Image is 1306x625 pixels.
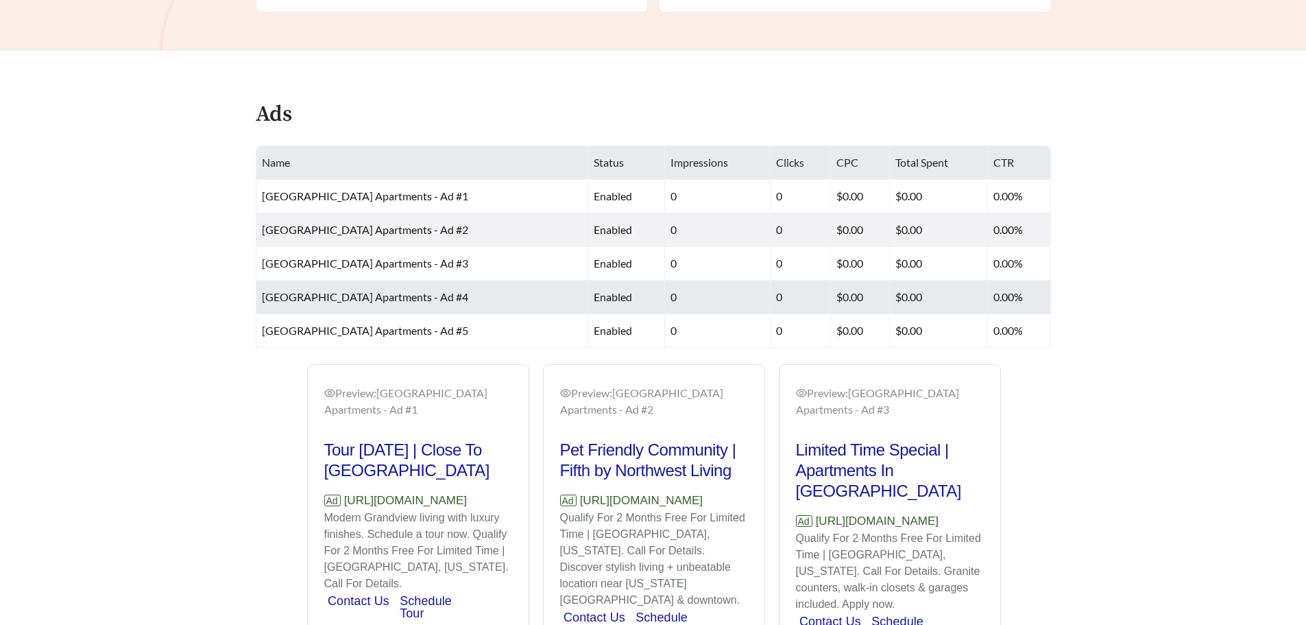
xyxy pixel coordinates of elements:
td: $0.00 [831,213,889,247]
span: [GEOGRAPHIC_DATA] Apartments - Ad #5 [262,324,468,337]
span: enabled [594,257,632,270]
td: 0 [665,180,771,213]
td: 0.00% [988,314,1051,348]
span: [GEOGRAPHIC_DATA] Apartments - Ad #4 [262,290,468,303]
div: Preview: [GEOGRAPHIC_DATA] Apartments - Ad #1 [324,385,512,418]
span: [GEOGRAPHIC_DATA] Apartments - Ad #2 [262,223,468,236]
span: Ad [324,495,341,506]
td: 0 [771,213,831,247]
div: Preview: [GEOGRAPHIC_DATA] Apartments - Ad #3 [796,385,984,418]
td: $0.00 [890,314,988,348]
td: $0.00 [831,180,889,213]
span: Ad [796,515,812,527]
span: Ad [560,495,577,506]
h2: Limited Time Special | Apartments In [GEOGRAPHIC_DATA] [796,440,984,502]
span: eye [324,388,335,399]
th: Status [588,146,664,180]
p: Qualify For 2 Months Free For Limited Time | [GEOGRAPHIC_DATA], [US_STATE]. Call For Details. Gra... [796,530,984,613]
span: CPC [836,156,858,169]
th: Name [256,146,589,180]
a: Contact Us [328,594,389,608]
h2: Tour [DATE] | Close To [GEOGRAPHIC_DATA] [324,440,512,481]
td: $0.00 [831,281,889,314]
td: $0.00 [890,247,988,281]
td: 0 [665,213,771,247]
span: enabled [594,189,632,202]
span: eye [560,388,571,399]
h4: Ads [256,103,292,127]
p: Modern Grandview living with luxury finishes. Schedule a tour now. Qualify For 2 Months Free For ... [324,510,512,592]
td: $0.00 [831,314,889,348]
td: 0.00% [988,180,1051,213]
th: Total Spent [890,146,988,180]
td: 0 [771,314,831,348]
h2: Pet Friendly Community | Fifth by Northwest Living [560,440,748,481]
a: Contact Us [564,611,625,624]
span: enabled [594,324,632,337]
td: 0.00% [988,247,1051,281]
p: [URL][DOMAIN_NAME] [796,512,984,530]
td: $0.00 [890,180,988,213]
p: [URL][DOMAIN_NAME] [560,492,748,510]
td: 0 [665,247,771,281]
span: enabled [594,223,632,236]
span: enabled [594,290,632,303]
a: Schedule Tour [400,594,452,620]
td: 0 [771,247,831,281]
span: eye [796,388,807,399]
span: CTR [993,156,1014,169]
td: 0 [771,180,831,213]
td: 0.00% [988,213,1051,247]
td: 0.00% [988,281,1051,314]
p: Qualify For 2 Months Free For Limited Time | [GEOGRAPHIC_DATA], [US_STATE]. Call For Details. Dis... [560,510,748,609]
td: 0 [665,314,771,348]
td: 0 [771,281,831,314]
p: [URL][DOMAIN_NAME] [324,492,512,510]
span: [GEOGRAPHIC_DATA] Apartments - Ad #1 [262,189,468,202]
td: $0.00 [890,213,988,247]
td: $0.00 [890,281,988,314]
th: Impressions [665,146,771,180]
div: Preview: [GEOGRAPHIC_DATA] Apartments - Ad #2 [560,385,748,418]
span: [GEOGRAPHIC_DATA] Apartments - Ad #3 [262,257,468,270]
th: Clicks [771,146,831,180]
td: $0.00 [831,247,889,281]
td: 0 [665,281,771,314]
